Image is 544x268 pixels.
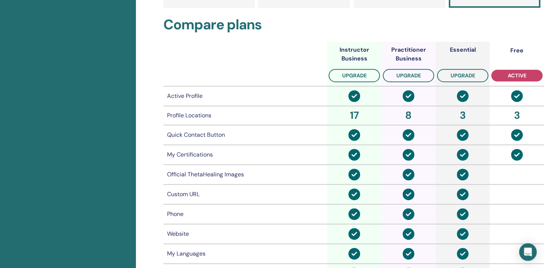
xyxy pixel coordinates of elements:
[348,208,360,220] img: circle-check-solid.svg
[348,129,360,141] img: circle-check-solid.svg
[508,72,526,79] span: active
[348,188,360,200] img: circle-check-solid.svg
[383,108,434,123] div: 8
[403,188,414,200] img: circle-check-solid.svg
[381,45,436,63] div: Practitioner Business
[403,149,414,161] img: circle-check-solid.svg
[167,111,324,120] div: Profile Locations
[403,90,414,102] img: circle-check-solid.svg
[403,228,414,240] img: circle-check-solid.svg
[511,149,523,161] img: circle-check-solid.svg
[457,188,469,200] img: circle-check-solid.svg
[451,72,475,79] span: upgrade
[403,129,414,141] img: circle-check-solid.svg
[519,243,537,261] div: Open Intercom Messenger
[396,72,421,79] span: upgrade
[348,169,360,180] img: circle-check-solid.svg
[348,248,360,260] img: circle-check-solid.svg
[383,69,434,82] button: upgrade
[348,228,360,240] img: circle-check-solid.svg
[491,108,543,123] div: 3
[342,72,367,79] span: upgrade
[167,150,324,159] div: My Certifications
[403,208,414,220] img: circle-check-solid.svg
[329,69,380,82] button: upgrade
[403,169,414,180] img: circle-check-solid.svg
[327,45,381,63] div: Instructor Business
[510,46,523,55] div: Free
[167,190,324,199] div: Custom URL
[167,230,324,238] div: Website
[511,90,523,102] img: circle-check-solid.svg
[511,129,523,141] img: circle-check-solid.svg
[437,108,488,123] div: 3
[329,108,380,123] div: 17
[457,228,469,240] img: circle-check-solid.svg
[167,92,324,100] div: Active Profile
[457,248,469,260] img: circle-check-solid.svg
[457,208,469,220] img: circle-check-solid.svg
[457,90,469,102] img: circle-check-solid.svg
[167,249,324,258] div: My Languages
[457,129,469,141] img: circle-check-solid.svg
[167,170,324,179] div: Official ThetaHealing Images
[403,248,414,260] img: circle-check-solid.svg
[437,69,488,82] button: upgrade
[491,70,543,81] button: active
[167,210,324,219] div: Phone
[450,45,476,54] div: Essential
[457,169,469,180] img: circle-check-solid.svg
[348,90,360,102] img: circle-check-solid.svg
[167,131,324,139] div: Quick Contact Button
[348,149,360,161] img: circle-check-solid.svg
[457,149,469,161] img: circle-check-solid.svg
